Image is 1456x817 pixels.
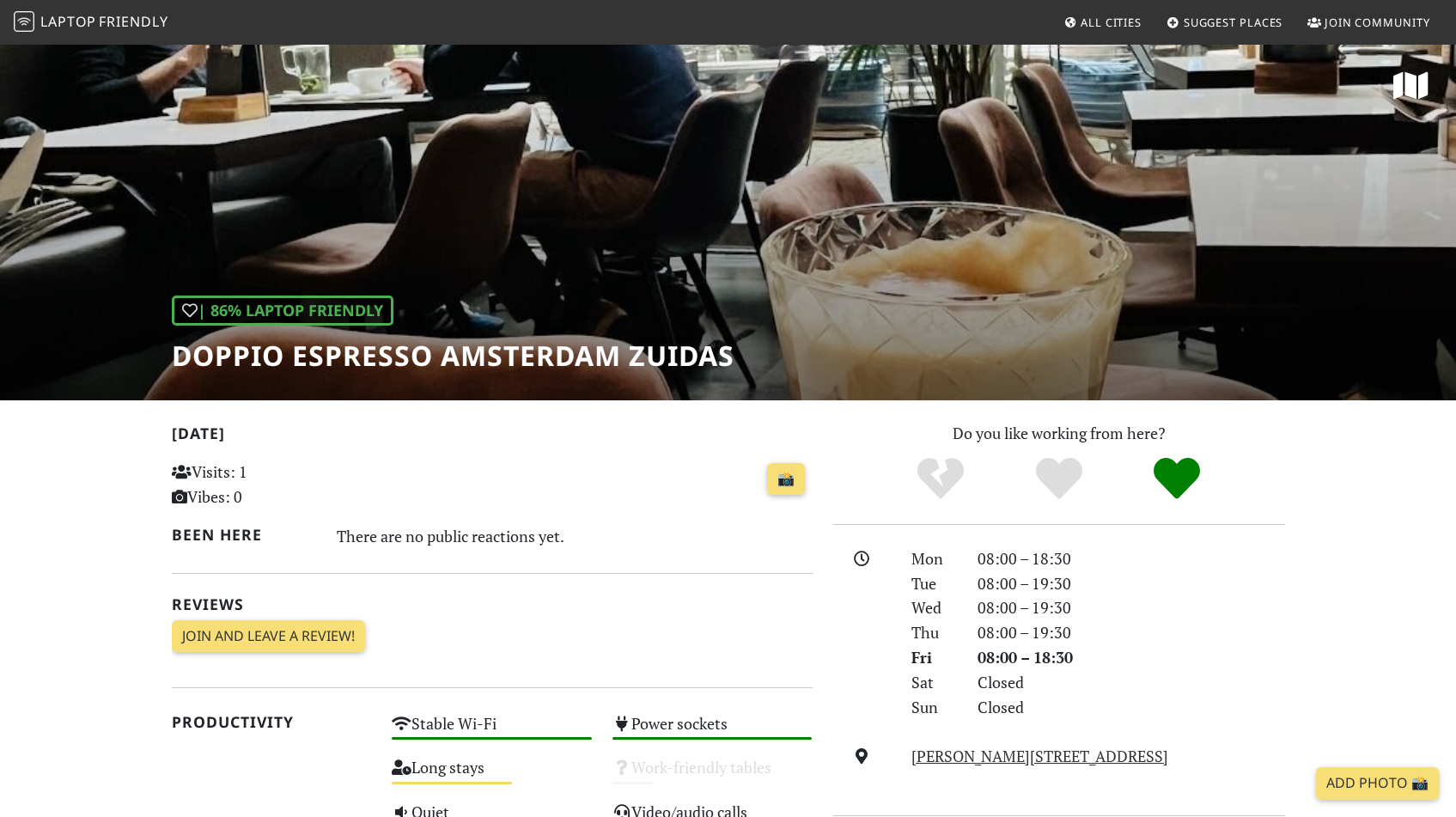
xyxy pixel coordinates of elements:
[172,339,734,372] h1: Doppio Espresso Amsterdam Zuidas
[1316,767,1439,800] a: Add Photo 📸
[1118,455,1236,503] div: Definitely!
[602,710,823,753] div: Power sockets
[901,620,966,645] div: Thu
[967,620,1295,645] div: 08:00 – 19:30
[1301,7,1437,38] a: Join Community
[967,595,1295,620] div: 08:00 – 19:30
[967,571,1295,596] div: 08:00 – 19:30
[99,12,168,31] span: Friendly
[911,746,1168,766] a: [PERSON_NAME][STREET_ADDRESS]
[901,695,966,720] div: Sun
[1000,455,1118,503] div: Yes
[833,421,1285,446] p: Do you like working from here?
[1057,7,1148,38] a: All Cities
[337,522,813,550] div: There are no public reactions yet.
[172,620,365,653] a: Join and leave a review!
[172,424,813,449] h2: [DATE]
[967,546,1295,571] div: 08:00 – 18:30
[172,296,393,326] div: | 86% Laptop Friendly
[1160,7,1290,38] a: Suggest Places
[381,753,602,797] div: Long stays
[172,460,372,509] p: Visits: 1 Vibes: 0
[172,713,372,731] h2: Productivity
[767,463,805,496] a: 📸
[14,8,168,38] a: LaptopFriendly LaptopFriendly
[172,526,317,544] h2: Been here
[172,595,813,613] h2: Reviews
[881,455,1000,503] div: No
[901,645,966,670] div: Fri
[967,695,1295,720] div: Closed
[967,645,1295,670] div: 08:00 – 18:30
[1184,15,1283,30] span: Suggest Places
[901,546,966,571] div: Mon
[1081,15,1142,30] span: All Cities
[1325,15,1430,30] span: Join Community
[40,12,96,31] span: Laptop
[967,670,1295,695] div: Closed
[602,753,823,797] div: Work-friendly tables
[901,571,966,596] div: Tue
[14,11,34,32] img: LaptopFriendly
[381,710,602,753] div: Stable Wi-Fi
[901,595,966,620] div: Wed
[901,670,966,695] div: Sat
